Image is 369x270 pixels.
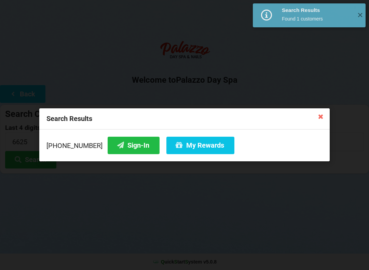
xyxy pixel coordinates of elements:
div: Found 1 customers [282,15,352,22]
div: [PHONE_NUMBER] [46,137,323,154]
div: Search Results [39,108,330,130]
button: My Rewards [166,137,234,154]
button: Sign-In [108,137,160,154]
div: Search Results [282,7,352,14]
